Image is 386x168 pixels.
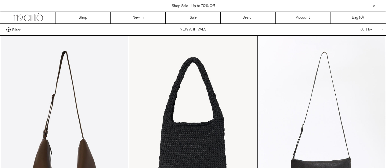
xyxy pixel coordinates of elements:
div: Sort by [325,24,380,35]
a: Shop Sale - Up to 70% Off [172,4,215,9]
a: Bag () [330,12,385,23]
a: Sale [166,12,221,23]
span: Filter [12,27,20,32]
span: 0 [360,15,363,20]
a: Search [221,12,276,23]
a: Shop [56,12,111,23]
a: New In [111,12,166,23]
span: ) [360,15,364,20]
a: Account [276,12,330,23]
